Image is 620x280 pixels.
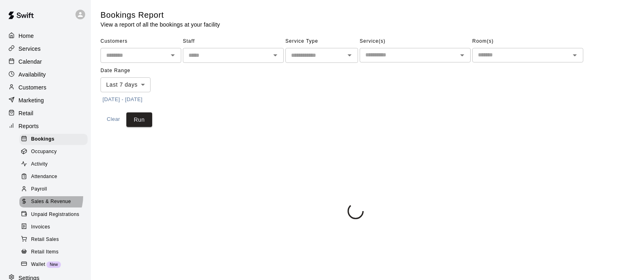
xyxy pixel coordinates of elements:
a: Occupancy [19,145,91,158]
button: Open [167,50,178,61]
span: Bookings [31,135,54,143]
div: Attendance [19,171,88,183]
span: Payroll [31,185,47,193]
a: Calendar [6,56,84,68]
a: Payroll [19,183,91,196]
a: WalletNew [19,258,91,271]
a: Reports [6,120,84,132]
a: Availability [6,68,84,81]
p: Home [19,32,34,40]
div: Occupancy [19,146,88,158]
span: Invoices [31,223,50,231]
button: Open [569,50,580,61]
p: Services [19,45,41,53]
button: Open [457,50,468,61]
span: Attendance [31,173,57,181]
div: WalletNew [19,259,88,270]
div: Retail Items [19,247,88,258]
span: Service Type [285,35,358,48]
p: Customers [19,83,46,91]
span: Occupancy [31,148,57,156]
div: Bookings [19,134,88,145]
a: Unpaid Registrations [19,208,91,221]
div: Activity [19,159,88,170]
a: Activity [19,158,91,171]
button: Run [126,112,152,127]
button: Open [270,50,281,61]
span: Staff [183,35,284,48]
span: Sales & Revenue [31,198,71,206]
div: Payroll [19,184,88,195]
p: View a report of all the bookings at your facility [101,21,220,29]
span: Activity [31,160,48,168]
a: Marketing [6,94,84,106]
a: Retail Items [19,246,91,258]
a: Retail Sales [19,233,91,246]
p: Marketing [19,96,44,104]
span: New [46,262,61,267]
h5: Bookings Report [101,10,220,21]
a: Invoices [19,221,91,233]
a: Attendance [19,171,91,183]
div: Sales & Revenue [19,196,88,207]
div: Invoices [19,222,88,233]
p: Availability [19,71,46,79]
a: Sales & Revenue [19,196,91,208]
a: Bookings [19,133,91,145]
div: Retail Sales [19,234,88,245]
a: Retail [6,107,84,119]
span: Retail Items [31,248,59,256]
p: Calendar [19,58,42,66]
p: Reports [19,122,39,130]
span: Unpaid Registrations [31,211,79,219]
span: Wallet [31,261,45,269]
button: [DATE] - [DATE] [101,93,145,106]
a: Home [6,30,84,42]
a: Services [6,43,84,55]
div: Last 7 days [101,77,151,92]
button: Open [344,50,355,61]
span: Customers [101,35,181,48]
span: Date Range [101,64,171,77]
span: Service(s) [360,35,471,48]
span: Retail Sales [31,236,59,244]
span: Room(s) [472,35,583,48]
button: Clear [101,112,126,127]
a: Customers [6,81,84,93]
div: Unpaid Registrations [19,209,88,220]
p: Retail [19,109,34,117]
